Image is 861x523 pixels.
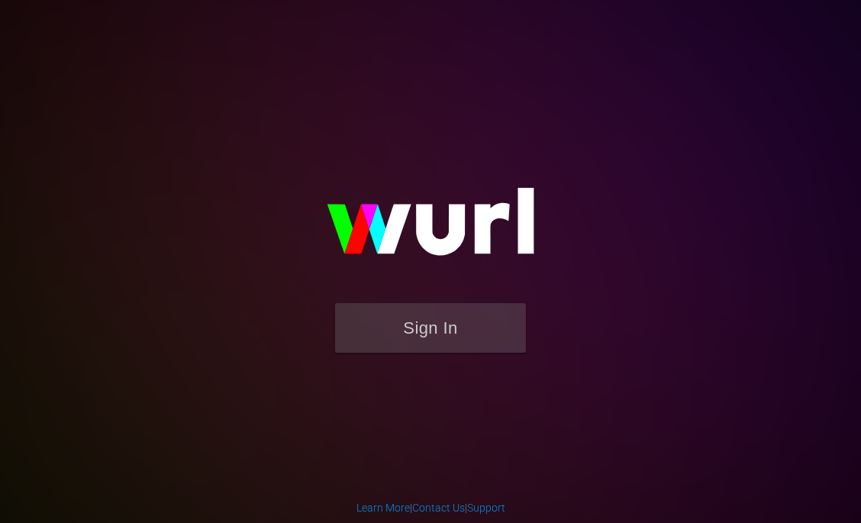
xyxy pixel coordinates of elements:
[412,502,465,514] a: Contact Us
[278,155,583,303] img: wurl-logo-on-black-223613ac3d8ba8fe6dc639794a292ebdb59501304c7dfd60c99c58986ef67473.svg
[335,303,526,353] button: Sign In
[467,502,505,514] a: Support
[356,502,410,514] a: Learn More
[356,500,505,515] div: | |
